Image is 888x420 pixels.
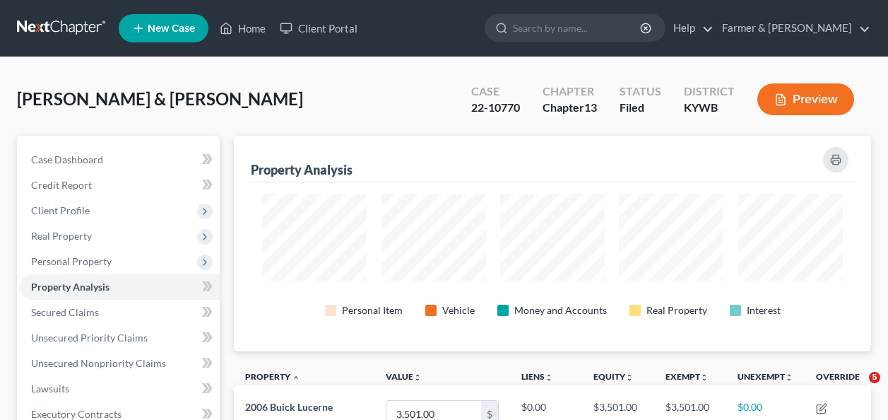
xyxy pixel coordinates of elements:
[625,373,634,382] i: unfold_more
[869,372,880,383] span: 5
[665,371,709,382] a: Exemptunfold_more
[747,303,781,317] div: Interest
[31,408,122,420] span: Executory Contracts
[543,100,597,116] div: Chapter
[700,373,709,382] i: unfold_more
[31,230,92,242] span: Real Property
[20,173,220,198] a: Credit Report
[20,274,220,300] a: Property Analysis
[20,351,220,376] a: Unsecured Nonpriority Claims
[684,100,735,116] div: KYWB
[757,83,854,115] button: Preview
[785,373,793,382] i: unfold_more
[514,303,607,317] div: Money and Accounts
[31,357,166,369] span: Unsecured Nonpriority Claims
[148,23,195,34] span: New Case
[31,204,90,216] span: Client Profile
[20,325,220,351] a: Unsecured Priority Claims
[471,83,520,100] div: Case
[840,372,874,406] iframe: Intercom live chat
[471,100,520,116] div: 22-10770
[20,376,220,402] a: Lawsuits
[342,303,403,317] div: Personal Item
[386,371,422,382] a: Valueunfold_more
[31,153,103,165] span: Case Dashboard
[543,83,597,100] div: Chapter
[513,15,642,41] input: Search by name...
[620,100,661,116] div: Filed
[20,147,220,173] a: Case Dashboard
[245,401,333,413] span: 2006 Buick Lucerne
[666,16,714,41] a: Help
[684,83,735,100] div: District
[273,16,365,41] a: Client Portal
[245,371,300,382] a: Property expand_less
[805,363,871,395] th: Override
[413,373,422,382] i: unfold_more
[442,303,475,317] div: Vehicle
[620,83,661,100] div: Status
[593,371,634,382] a: Equityunfold_more
[521,371,553,382] a: Liensunfold_more
[646,303,707,317] div: Real Property
[738,371,793,382] a: Unexemptunfold_more
[20,300,220,325] a: Secured Claims
[715,16,870,41] a: Farmer & [PERSON_NAME]
[31,179,92,191] span: Credit Report
[31,332,148,344] span: Unsecured Priority Claims
[31,306,99,318] span: Secured Claims
[584,100,597,114] span: 13
[31,281,109,293] span: Property Analysis
[251,161,353,178] div: Property Analysis
[31,255,112,267] span: Personal Property
[213,16,273,41] a: Home
[545,373,553,382] i: unfold_more
[31,383,69,395] span: Lawsuits
[17,88,303,109] span: [PERSON_NAME] & [PERSON_NAME]
[292,373,300,382] i: expand_less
